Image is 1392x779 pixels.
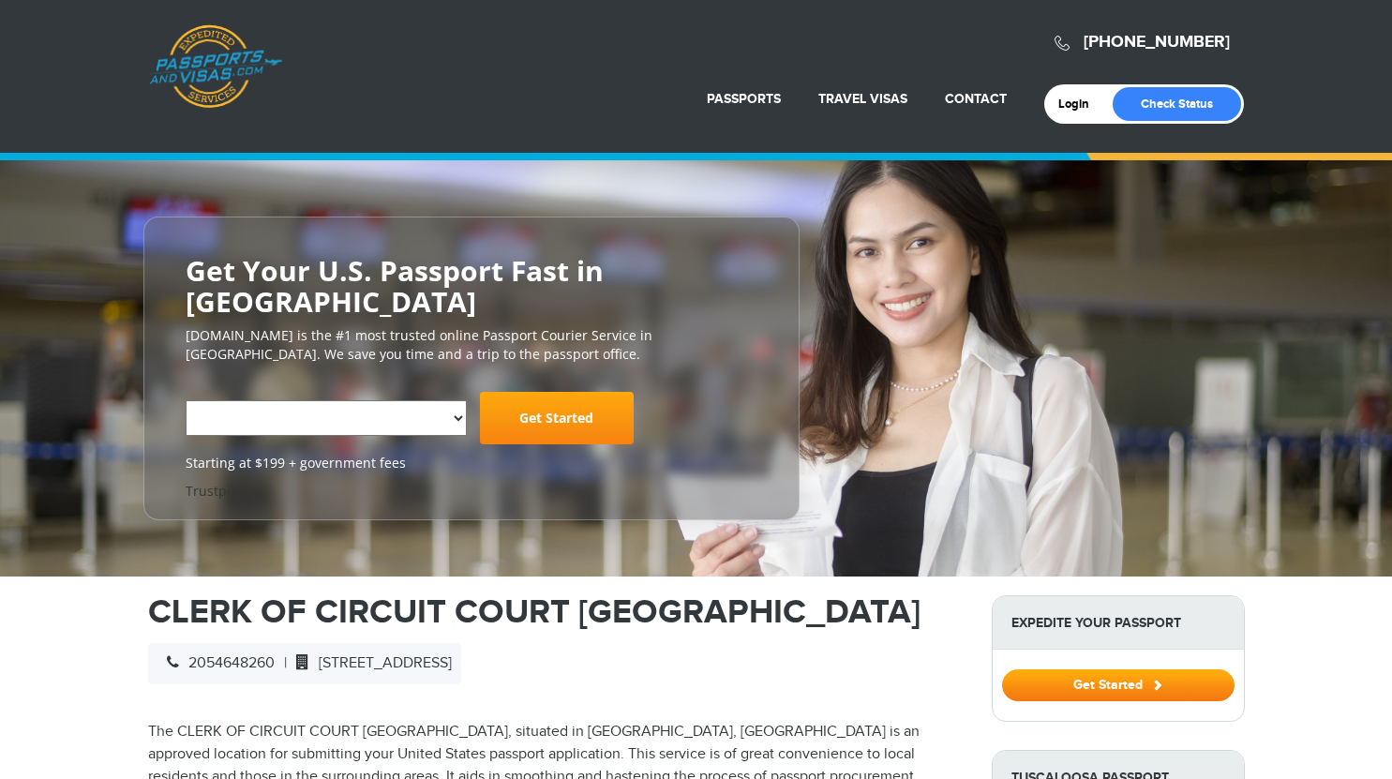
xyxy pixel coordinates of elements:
a: Contact [945,91,1007,107]
button: Get Started [1002,669,1235,701]
span: [STREET_ADDRESS] [287,654,452,672]
a: Login [1058,97,1102,112]
a: Trustpilot [186,482,247,500]
strong: Expedite Your Passport [993,596,1244,650]
a: Get Started [1002,677,1235,692]
span: 2054648260 [157,654,275,672]
a: Passports & [DOMAIN_NAME] [149,24,282,109]
h1: CLERK OF CIRCUIT COURT [GEOGRAPHIC_DATA] [148,595,964,629]
h2: Get Your U.S. Passport Fast in [GEOGRAPHIC_DATA] [186,255,757,317]
a: [PHONE_NUMBER] [1084,32,1230,52]
span: Starting at $199 + government fees [186,454,757,472]
a: Passports [707,91,781,107]
a: Check Status [1113,87,1241,121]
a: Travel Visas [818,91,907,107]
p: [DOMAIN_NAME] is the #1 most trusted online Passport Courier Service in [GEOGRAPHIC_DATA]. We sav... [186,326,757,364]
a: Get Started [480,392,634,444]
div: | [148,643,461,684]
